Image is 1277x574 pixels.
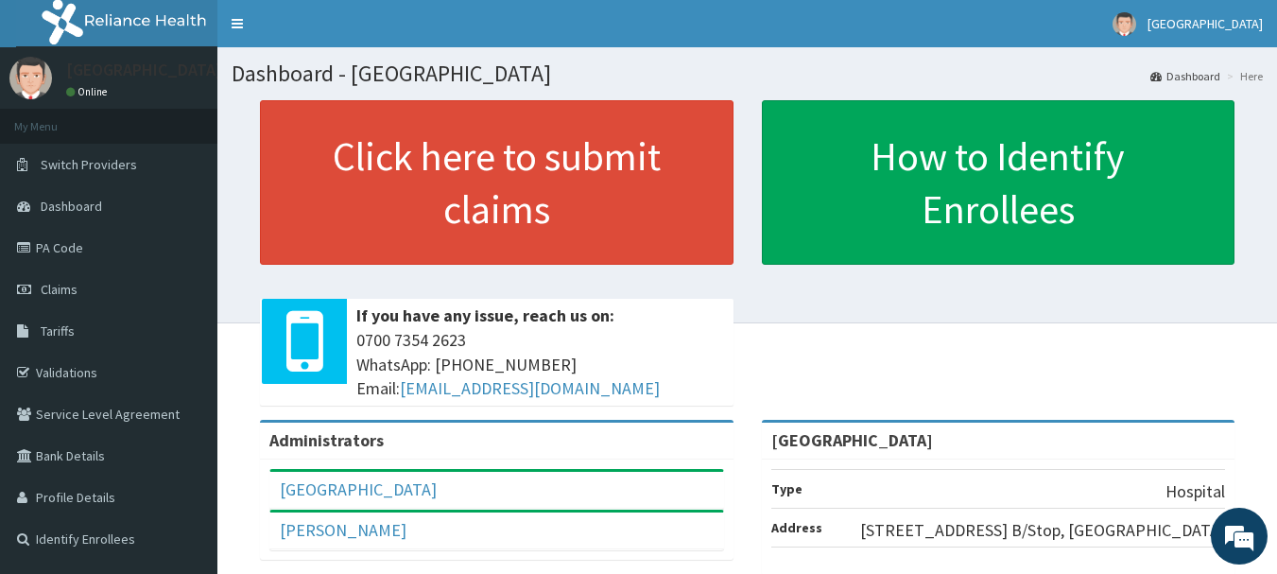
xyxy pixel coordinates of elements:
span: 0700 7354 2623 WhatsApp: [PHONE_NUMBER] Email: [356,328,724,401]
p: [STREET_ADDRESS] B/Stop, [GEOGRAPHIC_DATA] [860,518,1225,543]
p: [GEOGRAPHIC_DATA] [66,61,222,78]
b: Type [771,480,802,497]
a: [GEOGRAPHIC_DATA] [280,478,437,500]
span: Tariffs [41,322,75,339]
a: [PERSON_NAME] [280,519,406,541]
b: Administrators [269,429,384,451]
img: User Image [9,57,52,99]
b: If you have any issue, reach us on: [356,304,614,326]
a: [EMAIL_ADDRESS][DOMAIN_NAME] [400,377,660,399]
li: Here [1222,68,1263,84]
img: User Image [1113,12,1136,36]
p: Hospital [1165,479,1225,504]
a: Click here to submit claims [260,100,733,265]
a: Dashboard [1150,68,1220,84]
a: How to Identify Enrollees [762,100,1235,265]
span: [GEOGRAPHIC_DATA] [1148,15,1263,32]
span: Switch Providers [41,156,137,173]
span: Dashboard [41,198,102,215]
h1: Dashboard - [GEOGRAPHIC_DATA] [232,61,1263,86]
span: Claims [41,281,78,298]
a: Online [66,85,112,98]
b: Address [771,519,822,536]
strong: [GEOGRAPHIC_DATA] [771,429,933,451]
